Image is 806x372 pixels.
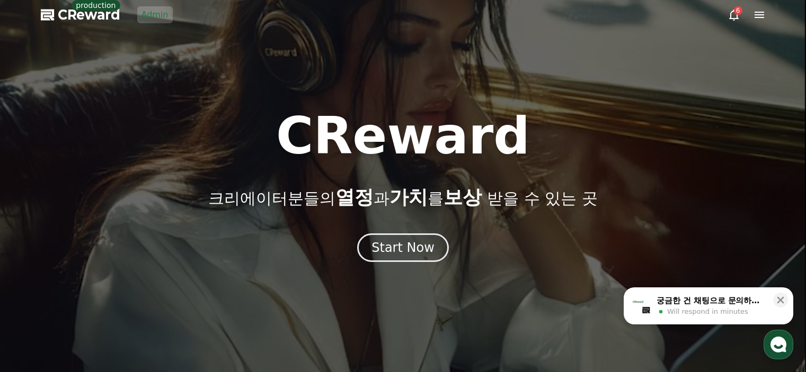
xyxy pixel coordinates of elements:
div: 6 [734,6,742,15]
p: 크리에이터분들의 과 를 받을 수 있는 곳 [208,187,597,208]
a: Admin [137,6,173,23]
span: CReward [58,6,120,23]
span: 보상 [444,186,482,208]
div: Start Now [371,239,435,256]
span: 열정 [335,186,374,208]
a: CReward [41,6,120,23]
button: Start Now [357,233,449,262]
a: Start Now [357,244,449,254]
a: 6 [728,8,740,21]
span: 가치 [389,186,428,208]
h1: CReward [276,111,530,161]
